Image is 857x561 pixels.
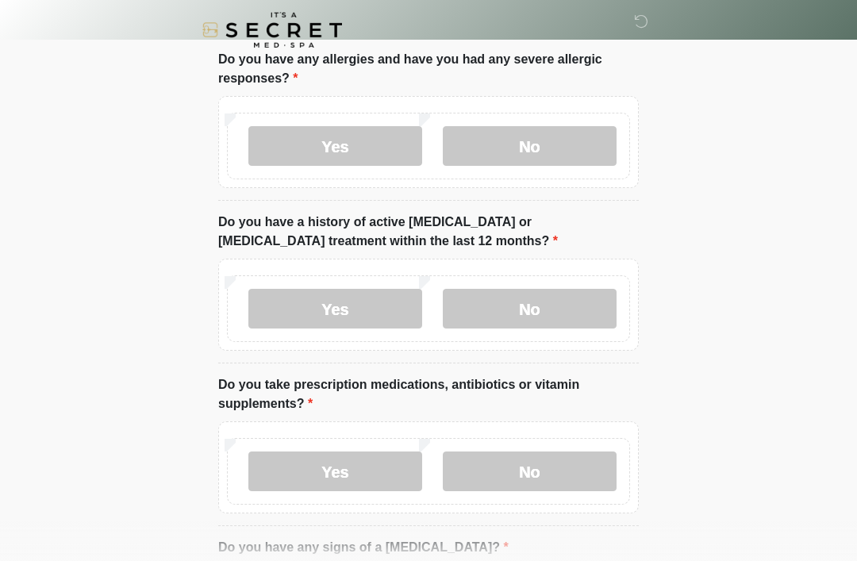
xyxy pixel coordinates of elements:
[218,538,509,557] label: Do you have any signs of a [MEDICAL_DATA]?
[218,50,639,88] label: Do you have any allergies and have you had any severe allergic responses?
[248,126,422,166] label: Yes
[218,213,639,251] label: Do you have a history of active [MEDICAL_DATA] or [MEDICAL_DATA] treatment within the last 12 mon...
[443,289,617,329] label: No
[443,451,617,491] label: No
[248,451,422,491] label: Yes
[202,12,342,48] img: It's A Secret Med Spa Logo
[218,375,639,413] label: Do you take prescription medications, antibiotics or vitamin supplements?
[443,126,617,166] label: No
[248,289,422,329] label: Yes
